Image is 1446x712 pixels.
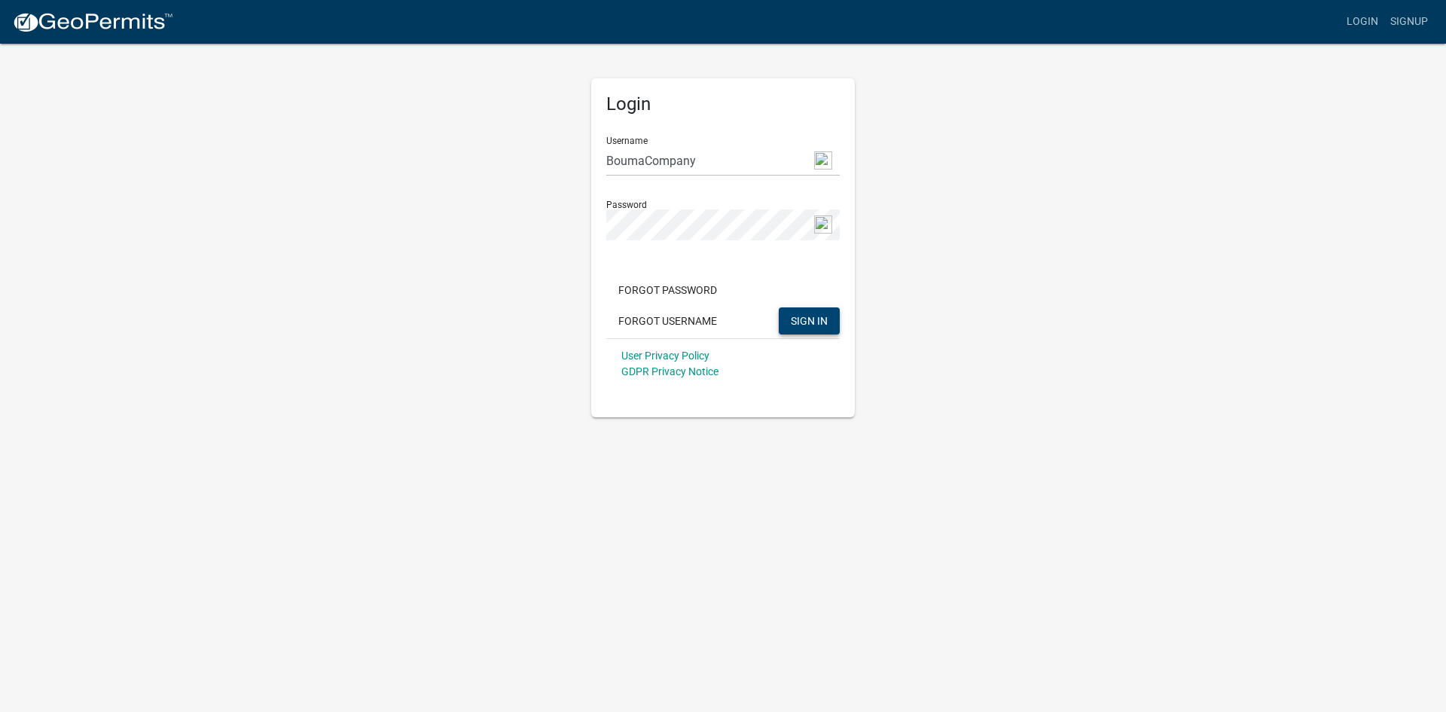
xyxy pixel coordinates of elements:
a: Login [1341,8,1384,36]
a: Signup [1384,8,1434,36]
button: Forgot Password [606,277,729,304]
img: npw-badge-icon-locked.svg [814,215,832,234]
span: SIGN IN [791,314,828,326]
h5: Login [606,93,840,115]
button: SIGN IN [779,307,840,335]
img: npw-badge-icon-locked.svg [814,151,832,170]
a: GDPR Privacy Notice [621,365,718,377]
a: User Privacy Policy [621,350,709,362]
button: Forgot Username [606,307,729,335]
